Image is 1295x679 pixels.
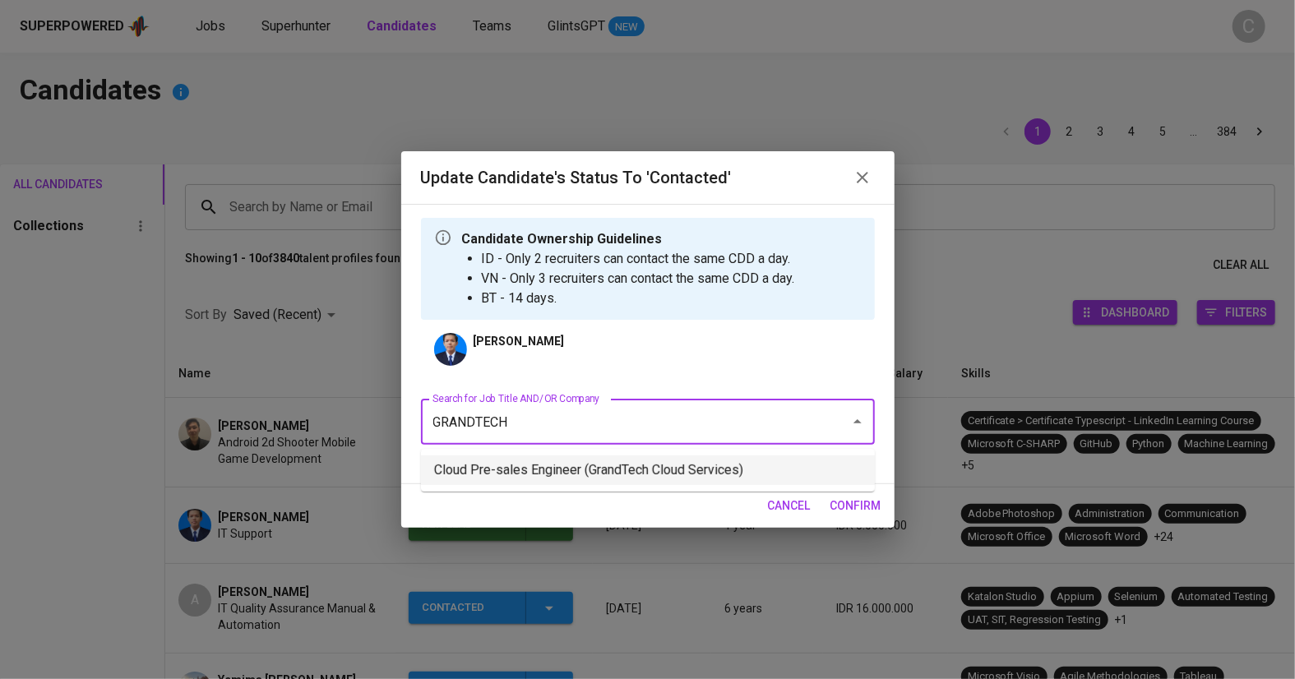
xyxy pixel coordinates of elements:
p: [PERSON_NAME] [474,333,565,349]
li: VN - Only 3 recruiters can contact the same CDD a day. [482,269,795,289]
p: Candidate Ownership Guidelines [462,229,795,249]
img: 9e997426baeebbbb4be87d1e18fdd627.jpg [434,333,467,366]
span: confirm [830,496,881,516]
button: Close [846,410,869,433]
li: Cloud Pre-sales Engineer (GrandTech Cloud Services) [421,455,875,485]
h6: Update Candidate's Status to 'Contacted' [421,164,732,191]
li: ID - Only 2 recruiters can contact the same CDD a day. [482,249,795,269]
span: cancel [768,496,811,516]
li: BT - 14 days. [482,289,795,308]
button: cancel [761,491,817,521]
button: confirm [824,491,888,521]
